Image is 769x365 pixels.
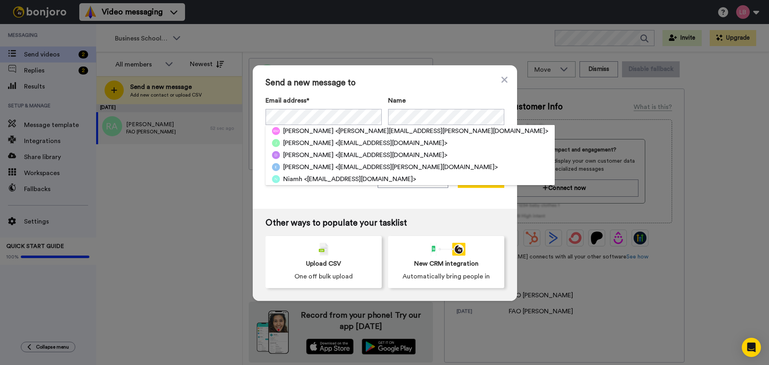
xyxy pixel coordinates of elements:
img: rm.png [272,127,280,135]
span: <[EMAIL_ADDRESS][DOMAIN_NAME]> [304,174,416,184]
span: Send a new message to [266,78,504,88]
img: n.png [272,175,280,183]
span: Name [388,96,406,105]
span: Other ways to populate your tasklist [266,218,504,228]
span: [PERSON_NAME] [283,162,334,172]
span: Niamh [283,174,302,184]
label: Email address* [266,96,382,105]
span: <[EMAIL_ADDRESS][PERSON_NAME][DOMAIN_NAME]> [335,162,498,172]
span: Upload CSV [306,259,341,268]
img: d.png [272,151,280,159]
img: csv-grey.png [319,243,328,256]
span: New CRM integration [414,259,479,268]
span: Automatically bring people in [403,272,490,281]
span: [PERSON_NAME] [283,126,334,136]
span: <[EMAIL_ADDRESS][DOMAIN_NAME]> [335,138,447,148]
span: <[PERSON_NAME][EMAIL_ADDRESS][PERSON_NAME][DOMAIN_NAME]> [335,126,548,136]
span: <[EMAIL_ADDRESS][DOMAIN_NAME]> [335,150,447,160]
img: e.png [272,163,280,171]
span: [PERSON_NAME] [283,138,334,148]
span: [PERSON_NAME] [283,150,334,160]
div: animation [427,243,465,256]
img: j.png [272,139,280,147]
span: One off bulk upload [294,272,353,281]
div: Open Intercom Messenger [742,338,761,357]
